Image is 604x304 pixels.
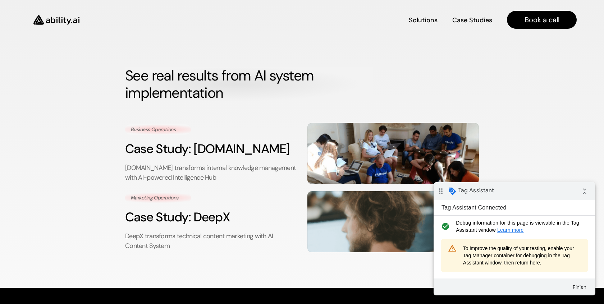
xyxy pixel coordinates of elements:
a: Learn more [64,45,90,51]
p: [DOMAIN_NAME] transforms internal knowledge management with AI-powered Intelligence Hub [125,163,297,183]
span: Debug information for this page is viewable in the Tag Assistant window [22,37,150,51]
a: Business OperationsCase Study: [DOMAIN_NAME][DOMAIN_NAME] transforms internal knowledge managemen... [125,123,479,184]
p: DeepX transforms technical content marketing with AI Content System [125,231,297,251]
nav: Main navigation [90,11,577,29]
h4: Solutions [409,16,438,25]
h3: Case Study: [DOMAIN_NAME] [125,140,297,158]
a: Case Studies [452,14,493,26]
a: Marketing OperationsCase Study: DeepXDeepX transforms technical content marketing with AI Content... [125,191,479,252]
h3: Case Study: DeepX [125,208,297,226]
p: Marketing Operations [131,194,185,201]
i: Collapse debug badge [144,2,158,16]
a: Solutions [409,14,438,26]
h4: Book a call [525,15,559,25]
h4: Case Studies [453,16,493,25]
span: To improve the quality of your testing, enable your Tag Manager container for debugging in the Ta... [29,63,147,84]
i: check_circle [6,37,18,51]
strong: See real results from AI system implementation [125,66,317,102]
p: Business Operations [131,126,185,133]
button: Finish [133,98,159,111]
span: Tag Assistant [25,5,60,12]
i: warning_amber [13,59,25,73]
a: Book a call [507,11,577,29]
